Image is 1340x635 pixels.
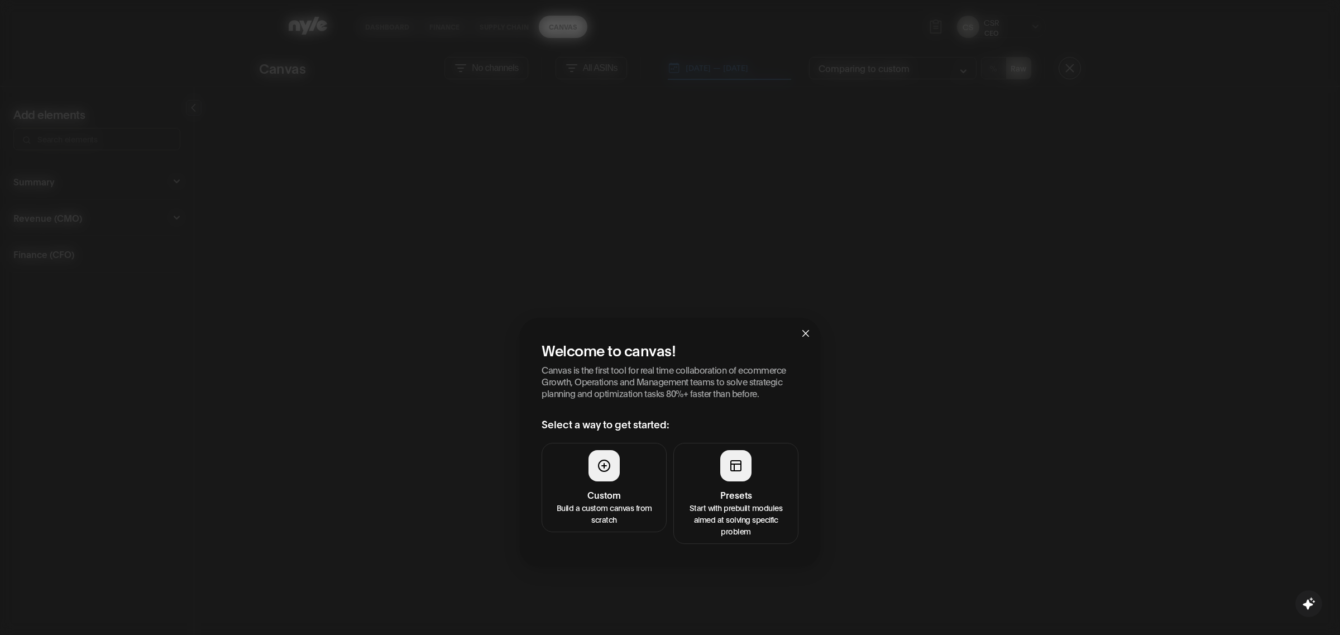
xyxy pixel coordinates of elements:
[801,329,810,338] span: close
[681,502,791,537] p: Start with prebuilt modules aimed at solving specific problem
[791,318,821,348] button: Close
[542,417,798,432] h3: Select a way to get started:
[549,488,659,502] h4: Custom
[542,340,798,359] h2: Welcome to canvas!
[549,502,659,525] p: Build a custom canvas from scratch
[542,443,667,532] button: CustomBuild a custom canvas from scratch
[542,364,798,399] p: Canvas is the first tool for real time collaboration of ecommerce Growth, Operations and Manageme...
[673,443,798,544] button: PresetsStart with prebuilt modules aimed at solving specific problem
[681,488,791,502] h4: Presets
